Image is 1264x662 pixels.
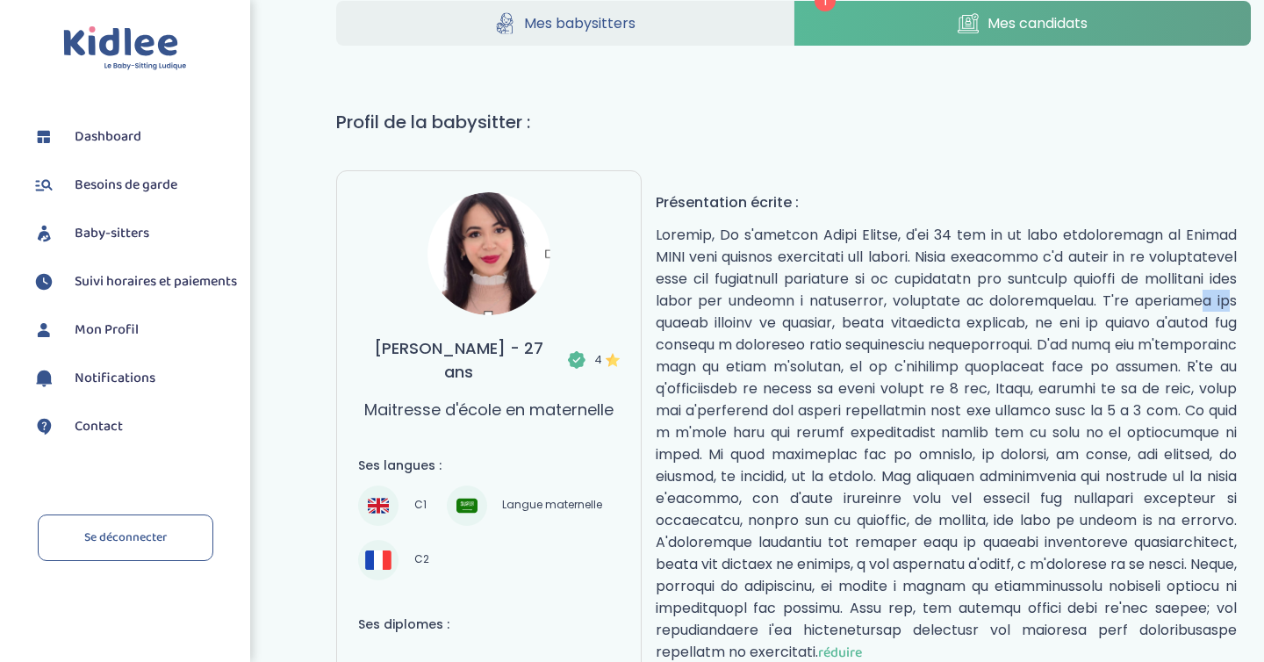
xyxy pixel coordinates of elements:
[31,220,237,247] a: Baby-sitters
[407,550,434,571] span: C2
[336,109,1251,135] h1: Profil de la babysitter :
[427,192,550,315] img: avatar
[336,1,793,46] a: Mes babysitters
[31,365,237,392] a: Notifications
[496,495,608,516] span: Langue maternelle
[794,1,1251,46] a: Mes candidats
[75,126,141,148] span: Dashboard
[594,351,620,369] span: 4
[656,191,1237,213] h4: Présentation écrite :
[75,223,149,244] span: Baby-sitters
[364,398,614,421] p: Maitresse d'école en maternelle
[365,550,391,569] img: Français
[31,172,237,198] a: Besoins de garde
[31,414,237,440] a: Contact
[407,495,432,516] span: C1
[63,26,187,71] img: logo.svg
[358,615,619,634] h4: Ses diplomes :
[31,269,237,295] a: Suivi horaires et paiements
[31,124,237,150] a: Dashboard
[31,172,57,198] img: besoin.svg
[358,457,619,475] h4: Ses langues :
[31,414,57,440] img: contact.svg
[75,320,139,341] span: Mon Profil
[31,317,237,343] a: Mon Profil
[524,12,636,34] span: Mes babysitters
[31,365,57,392] img: notification.svg
[75,175,177,196] span: Besoins de garde
[358,336,619,384] h3: [PERSON_NAME] - 27 ans
[31,124,57,150] img: dashboard.svg
[456,495,478,516] img: Arabe
[38,514,213,561] a: Se déconnecter
[31,269,57,295] img: suivihoraire.svg
[368,495,389,516] img: Anglais
[31,317,57,343] img: profil.svg
[75,416,123,437] span: Contact
[75,368,155,389] span: Notifications
[31,220,57,247] img: babysitters.svg
[987,12,1088,34] span: Mes candidats
[75,271,237,292] span: Suivi horaires et paiements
